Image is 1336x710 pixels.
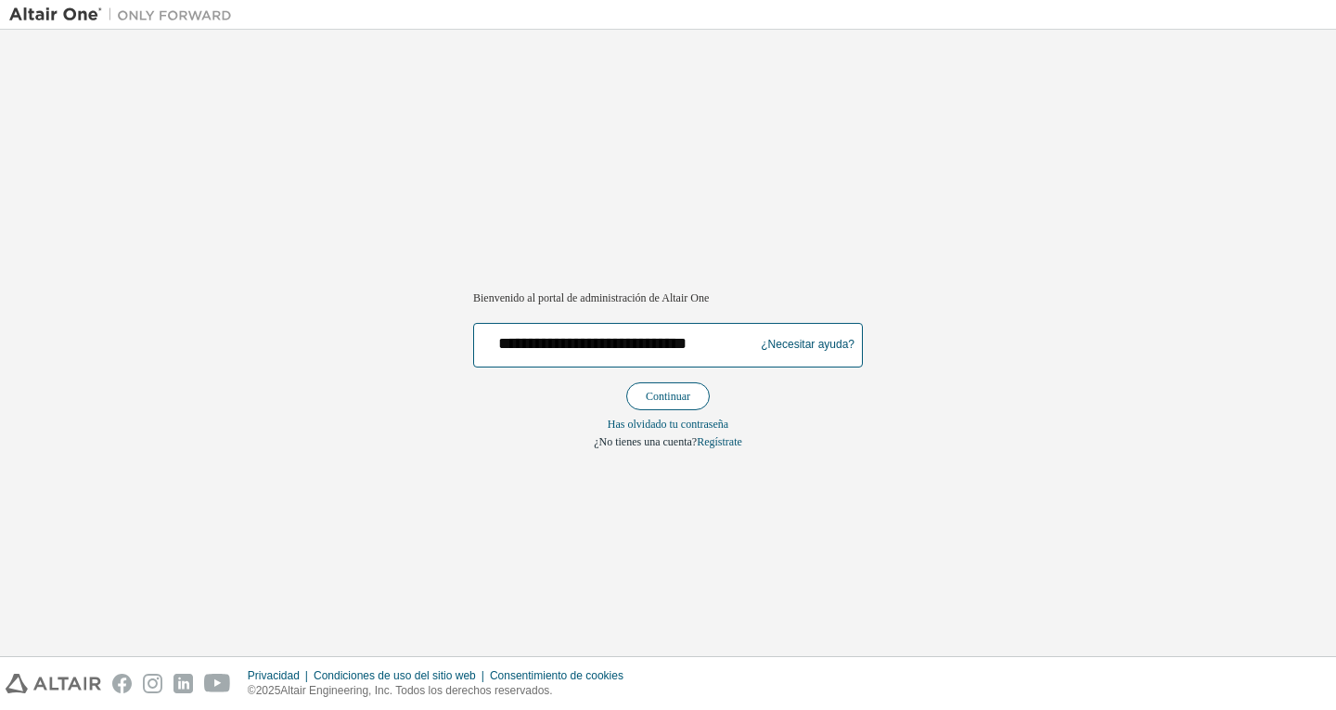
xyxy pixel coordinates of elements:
img: youtube.svg [204,674,231,693]
font: Privacidad [248,669,300,682]
font: Consentimiento de cookies [490,669,623,682]
font: Has olvidado tu contraseña [608,418,728,431]
img: altair_logo.svg [6,674,101,693]
font: ¿No tienes una cuenta? [594,435,697,448]
font: 2025 [256,684,281,697]
font: Altair Engineering, Inc. Todos los derechos reservados. [280,684,552,697]
a: Regístrate [697,435,742,448]
font: © [248,684,256,697]
font: Bienvenido al portal de administración de Altair One [473,291,709,304]
img: instagram.svg [143,674,162,693]
font: Condiciones de uso del sitio web [314,669,476,682]
font: ¿Necesitar ayuda? [761,338,854,351]
a: ¿Necesitar ayuda? [761,344,854,345]
img: facebook.svg [112,674,132,693]
img: linkedin.svg [173,674,193,693]
img: Altair Uno [9,6,241,24]
button: Continuar [626,382,710,410]
font: Continuar [646,390,690,403]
